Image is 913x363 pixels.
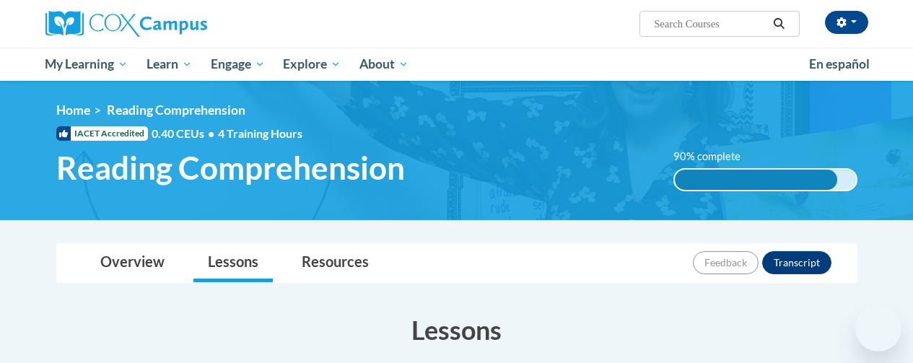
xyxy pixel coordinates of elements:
[211,56,265,73] span: Engage
[56,126,148,141] span: IACET Accredited
[673,149,756,165] label: 90% complete
[283,56,341,73] span: Explore
[218,126,302,140] span: 4 Training Hours
[56,149,405,187] span: Reading Comprehension
[762,251,831,274] button: Transcript
[287,244,383,282] a: Resources
[45,56,128,73] span: My Learning
[208,126,214,140] span: •
[825,11,868,34] button: Account Settings
[56,312,857,348] h3: Lessons
[350,48,418,81] a: About
[137,48,201,81] a: Learn
[45,11,305,37] a: Cox Campus
[800,49,879,79] a: En español
[809,56,870,71] span: En español
[855,305,901,351] iframe: Button to launch messaging window
[193,244,273,282] a: Lessons
[201,48,274,81] a: Engage
[152,126,218,141] span: 0.40 CEUs
[35,48,879,81] div: Main menu
[147,56,192,73] span: Learn
[768,15,790,32] button: Search
[693,251,759,274] button: Feedback
[56,102,90,118] a: Home
[359,56,409,73] span: About
[274,48,350,81] a: Explore
[45,11,207,37] img: Cox Campus
[107,102,245,118] span: Reading Comprehension
[675,170,838,190] div: 90% complete
[652,15,768,32] input: Search Courses
[36,48,138,81] a: My Learning
[86,244,179,282] a: Overview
